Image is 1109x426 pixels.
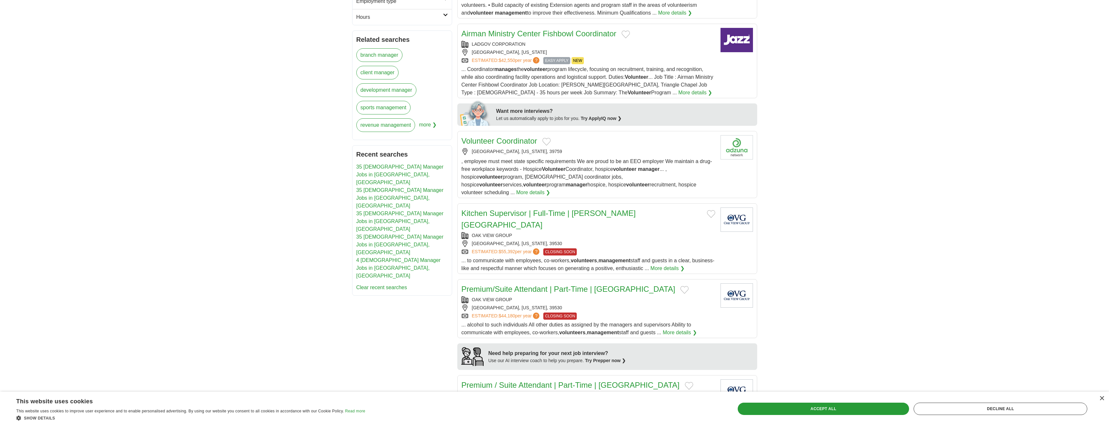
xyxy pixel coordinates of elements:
[721,379,753,404] img: Oak View Group logo
[356,35,448,44] h2: Related searches
[543,248,577,255] span: CLOSING SOON
[559,330,585,335] strong: volunteers
[356,101,411,114] a: sports management
[462,240,715,247] div: [GEOGRAPHIC_DATA], [US_STATE], 39530
[707,210,715,218] button: Add to favorite jobs
[499,249,515,254] span: $55,392
[680,286,689,294] button: Add to favorite jobs
[16,409,344,413] span: This website uses cookies to improve user experience and to enable personalised advertising. By u...
[543,313,577,320] span: CLOSING SOON
[721,283,753,308] img: Oak View Group logo
[542,138,551,146] button: Add to favorite jobs
[462,258,715,271] span: ... to communicate with employees, co-workers, , staff and guests in a clear, business-like and r...
[533,57,539,64] span: ?
[523,182,547,187] strong: volunteer
[462,304,715,311] div: [GEOGRAPHIC_DATA], [US_STATE], 39530
[472,313,541,320] a: ESTIMATED:$44,180per year?
[460,100,491,126] img: apply-iq-scientist.png
[356,211,444,232] a: 35 [DEMOGRAPHIC_DATA] Manager Jobs in [GEOGRAPHIC_DATA], [GEOGRAPHIC_DATA]
[462,159,712,195] span: , employee must meet state specific requirements We are proud to be an EEO employer We maintain a...
[533,248,539,255] span: ?
[638,166,659,172] strong: manager
[533,313,539,319] span: ?
[462,41,715,48] div: LADGOV CORPORATION
[721,28,753,52] img: Company logo
[566,182,587,187] strong: manager
[356,66,399,79] a: client manager
[685,382,693,390] button: Add to favorite jobs
[472,57,541,64] a: ESTIMATED:$42,550per year?
[462,136,537,145] a: Volunteer Coordinator
[472,248,541,255] a: ESTIMATED:$55,392per year?
[678,89,712,97] a: More details ❯
[16,396,349,405] div: This website uses cookies
[543,57,570,64] span: EASY APPLY
[462,66,713,95] span: ... Coordinator the program lifecycle, focusing on recruitment, training, and recognition, while ...
[622,30,630,38] button: Add to favorite jobs
[499,58,515,63] span: $42,550
[479,182,503,187] strong: volunteer
[356,149,448,159] h2: Recent searches
[472,233,512,238] a: OAK VIEW GROUP
[356,187,444,208] a: 35 [DEMOGRAPHIC_DATA] Manager Jobs in [GEOGRAPHIC_DATA], [GEOGRAPHIC_DATA]
[356,13,443,21] h2: Hours
[613,166,636,172] strong: volunteer
[462,285,675,293] a: Premium/Suite Attendant | Part-Time | [GEOGRAPHIC_DATA]
[581,116,622,121] a: Try ApplyIQ now ❯
[488,349,626,357] div: Need help preparing for your next job interview?
[356,164,444,185] a: 35 [DEMOGRAPHIC_DATA] Manager Jobs in [GEOGRAPHIC_DATA], [GEOGRAPHIC_DATA]
[462,49,715,56] div: [GEOGRAPHIC_DATA], [US_STATE]
[356,285,407,290] a: Clear recent searches
[499,313,515,318] span: $44,180
[16,415,365,421] div: Show details
[479,174,503,180] strong: volunteer
[419,118,437,136] span: more ❯
[462,209,636,229] a: Kitchen Supervisor | Full-Time | [PERSON_NAME][GEOGRAPHIC_DATA]
[494,66,517,72] strong: manages
[721,135,753,160] img: Company logo
[658,9,692,17] a: More details ❯
[356,234,444,255] a: 35 [DEMOGRAPHIC_DATA] Manager Jobs in [GEOGRAPHIC_DATA], [GEOGRAPHIC_DATA]
[495,10,527,16] strong: management
[470,10,493,16] strong: volunteer
[542,166,566,172] strong: Volunteer
[914,403,1087,415] div: Decline all
[356,257,441,278] a: 4 [DEMOGRAPHIC_DATA] Manager Jobs in [GEOGRAPHIC_DATA], [GEOGRAPHIC_DATA]
[462,29,617,38] a: Airman Ministry Center Fishbowl Coordinator
[587,330,619,335] strong: management
[462,322,691,335] span: ... alcohol to such individuals All other duties as assigned by the managers and supervisors Abil...
[496,115,753,122] div: Let us automatically apply to jobs for you.
[472,297,512,302] a: OAK VIEW GROUP
[524,66,548,72] strong: volunteer
[356,48,403,62] a: branch manager
[1099,396,1104,401] div: Close
[488,357,626,364] div: Use our AI interview coach to help you prepare.
[598,258,631,263] strong: management
[462,381,680,389] a: Premium / Suite Attendant | Part-Time | [GEOGRAPHIC_DATA]
[625,74,648,80] strong: Volunteer
[356,83,416,97] a: development manager
[345,409,365,413] a: Read more, opens a new window
[24,416,55,420] span: Show details
[626,182,649,187] strong: volunteer
[516,189,550,196] a: More details ❯
[650,265,684,272] a: More details ❯
[571,258,597,263] strong: volunteers
[356,118,415,132] a: revenue management
[462,148,715,155] div: [GEOGRAPHIC_DATA], [US_STATE], 39759
[352,9,452,25] a: Hours
[572,57,584,64] span: NEW
[585,358,626,363] a: Try Prepper now ❯
[628,90,651,95] strong: Volunteer
[738,403,909,415] div: Accept all
[721,207,753,232] img: Oak View Group logo
[663,329,697,337] a: More details ❯
[496,107,753,115] div: Want more interviews?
